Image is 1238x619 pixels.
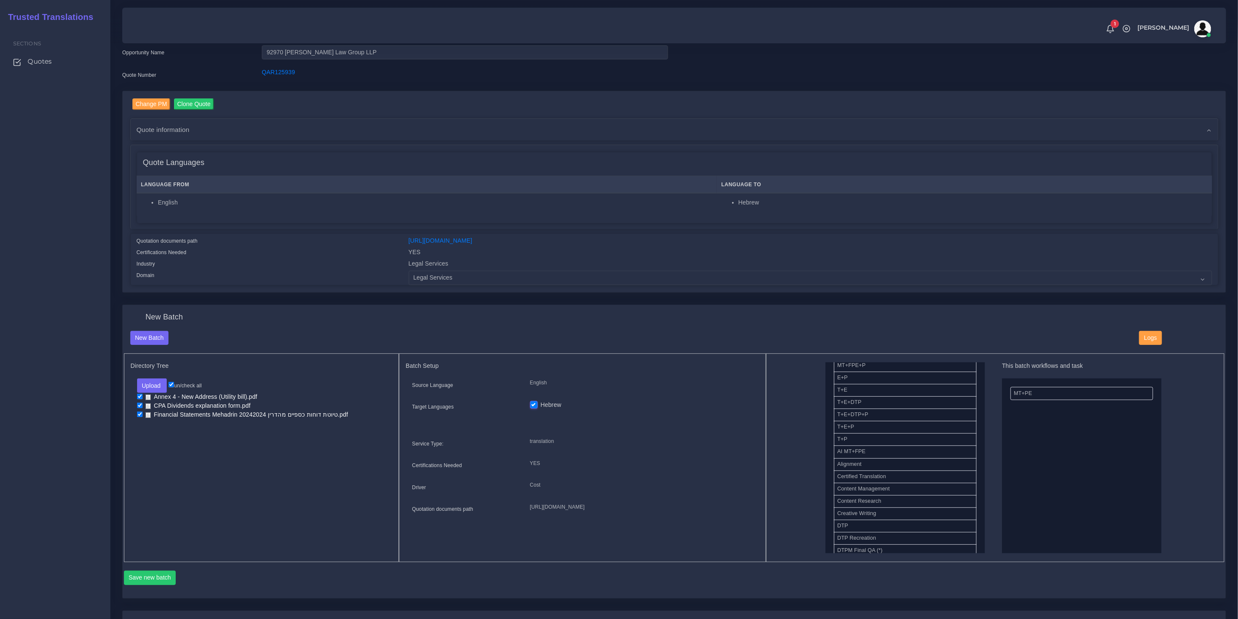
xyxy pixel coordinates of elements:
[412,403,454,411] label: Target Languages
[530,503,753,512] p: [URL][DOMAIN_NAME]
[412,381,453,389] label: Source Language
[1111,20,1119,28] span: 1
[402,259,1218,271] div: Legal Services
[1103,24,1118,34] a: 1
[834,433,977,446] li: T+P
[1011,387,1153,400] li: MT+PE
[158,198,713,207] li: English
[834,495,977,508] li: Content Research
[717,176,1212,193] th: Language To
[137,249,187,256] label: Certifications Needed
[131,119,1218,140] div: Quote information
[834,372,977,384] li: E+P
[834,483,977,496] li: Content Management
[530,481,753,490] p: Cost
[1002,362,1162,370] h5: This batch workflows and task
[130,331,169,345] button: New Batch
[262,69,295,76] a: QAR125939
[541,401,561,409] label: Hebrew
[1139,331,1162,345] button: Logs
[131,362,393,370] h5: Directory Tree
[137,237,198,245] label: Quotation documents path
[137,125,190,134] span: Quote information
[13,40,41,47] span: Sections
[412,440,444,448] label: Service Type:
[412,505,473,513] label: Quotation documents path
[137,272,154,279] label: Domain
[834,384,977,397] li: T+E
[122,71,156,79] label: Quote Number
[143,411,351,419] a: Financial Statements Mehadrin 2024טיוטת דוחות כספיים מהדרין 2024.pdf
[6,53,104,70] a: Quotes
[132,98,171,110] input: Change PM
[530,378,753,387] p: English
[146,313,183,322] h4: New Batch
[834,458,977,471] li: Alignment
[834,544,977,557] li: DTPM Final QA (*)
[738,198,1207,207] li: Hebrew
[137,260,155,268] label: Industry
[530,437,753,446] p: translation
[412,462,462,469] label: Certifications Needed
[168,382,202,389] label: un/check all
[834,359,977,372] li: MT+FPE+P
[412,484,426,491] label: Driver
[137,176,717,193] th: Language From
[130,334,169,341] a: New Batch
[143,393,261,401] a: Annex 4 - New Address (Utility bill).pdf
[834,471,977,483] li: Certified Translation
[834,445,977,458] li: AI MT+FPE
[834,421,977,434] li: T+E+P
[406,362,759,370] h5: Batch Setup
[1133,20,1214,37] a: [PERSON_NAME]avatar
[1144,334,1157,341] span: Logs
[143,158,205,168] h4: Quote Languages
[834,396,977,409] li: T+E+DTP
[168,382,174,387] input: un/check all
[143,402,254,410] a: CPA Dividends explanation form.pdf
[2,12,93,22] h2: Trusted Translations
[124,571,176,585] button: Save new batch
[834,532,977,545] li: DTP Recreation
[834,520,977,532] li: DTP
[1137,25,1190,31] span: [PERSON_NAME]
[122,49,165,56] label: Opportunity Name
[834,507,977,520] li: Creative Writing
[834,409,977,421] li: T+E+DTP+P
[174,98,214,110] input: Clone Quote
[28,57,52,66] span: Quotes
[2,10,93,24] a: Trusted Translations
[530,459,753,468] p: YES
[1194,20,1211,37] img: avatar
[402,248,1218,259] div: YES
[409,237,472,244] a: [URL][DOMAIN_NAME]
[137,378,167,393] button: Upload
